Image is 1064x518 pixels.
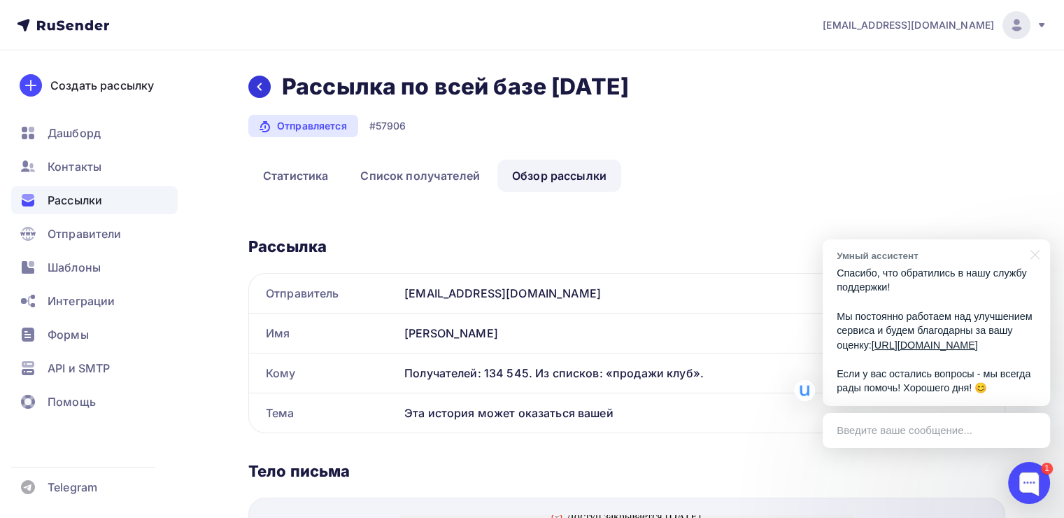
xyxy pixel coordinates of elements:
[164,363,290,375] span: Написать в службу заботы
[134,294,319,329] span: Если у вас возникнут вопросы, обращайтесь в Службу заботы:
[50,77,154,94] div: Создать рассылку
[184,167,269,181] em: С заботой о вас,
[11,253,178,281] a: Шаблоны
[129,353,325,386] a: Написать в службу заботы
[837,249,1022,262] div: Умный ассистент
[48,192,102,209] span: Рассылки
[76,32,377,59] p: После этого начинается закрытая работа с теми, кто внутри, а одна из самых важных тем больше не п...
[127,183,327,197] em: команда Клуба ВсеЛенской Терапии ✨
[346,160,495,192] a: Список получателей
[48,360,110,377] span: API и SMTP
[48,326,89,343] span: Формы
[497,160,621,192] a: Обзор рассылки
[282,73,629,101] h2: Рассылка по всей базе [DATE]
[404,365,988,381] div: Получателей: 134 545. Из списков: «продажи клуб».
[48,158,101,175] span: Контакты
[48,393,96,410] span: Помощь
[11,321,178,349] a: Формы
[399,393,1005,433] div: Эта история может оказаться вашей
[48,259,101,276] span: Шаблоны
[249,274,399,313] div: Отправитель
[249,393,399,433] div: Тема
[399,274,1005,313] div: [EMAIL_ADDRESS][DOMAIN_NAME]
[794,380,815,401] img: Умный ассистент
[11,153,178,181] a: Контакты
[823,18,994,32] span: [EMAIL_ADDRESS][DOMAIN_NAME]
[248,115,358,137] div: Отправляется
[248,160,343,192] a: Статистика
[48,125,101,141] span: Дашборд
[823,413,1050,448] div: Введите ваше сообщение...
[11,220,178,248] a: Отправители
[11,186,178,214] a: Рассылки
[872,339,978,351] a: [URL][DOMAIN_NAME]
[48,293,115,309] span: Интеграции
[48,479,97,496] span: Telegram
[249,314,399,353] div: Имя
[11,119,178,147] a: Дашборд
[1041,463,1053,475] div: 1
[823,11,1047,39] a: [EMAIL_ADDRESS][DOMAIN_NAME]
[41,146,412,147] table: divider
[182,97,271,111] span: Узнать про Клуб
[78,78,375,132] a: Узнать про Клуб
[248,237,1005,256] div: Рассылка
[399,314,1005,353] div: [PERSON_NAME]
[369,119,406,133] div: #57906
[837,266,1036,395] p: Спасибо, что обратились в нашу службу поддержки! Мы постоянно работаем над улучшением сервиса и б...
[248,461,1005,481] div: Тело письма
[48,225,122,242] span: Отправители
[249,353,399,393] div: Кому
